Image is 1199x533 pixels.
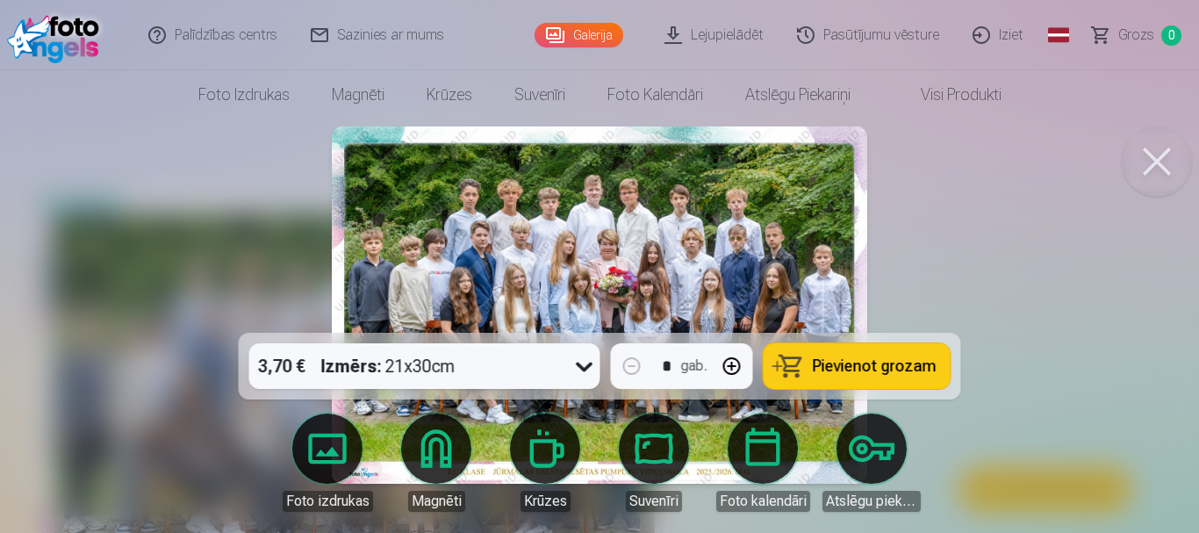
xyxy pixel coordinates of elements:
span: Pievienot grozam [813,358,937,374]
a: Atslēgu piekariņi [822,414,921,512]
div: Magnēti [408,491,465,512]
span: Grozs [1118,25,1154,46]
a: Magnēti [387,414,485,512]
div: Krūzes [521,491,571,512]
a: Suvenīri [605,414,703,512]
a: Foto kalendāri [714,414,812,512]
a: Krūzes [496,414,594,512]
button: Pievienot grozam [764,343,951,389]
div: 3,70 € [249,343,314,389]
div: 21x30cm [321,343,456,389]
div: gab. [681,356,707,377]
div: Foto izdrukas [283,491,373,512]
a: Visi produkti [872,70,1023,119]
div: Foto kalendāri [716,491,810,512]
div: Atslēgu piekariņi [822,491,921,512]
a: Galerija [535,23,623,47]
div: Suvenīri [626,491,682,512]
a: Magnēti [311,70,406,119]
a: Suvenīri [493,70,586,119]
img: /fa3 [7,7,108,63]
a: Foto kalendāri [586,70,724,119]
strong: Izmērs : [321,354,382,378]
a: Atslēgu piekariņi [724,70,872,119]
span: 0 [1161,25,1181,46]
a: Foto izdrukas [177,70,311,119]
a: Foto izdrukas [278,414,377,512]
a: Krūzes [406,70,493,119]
